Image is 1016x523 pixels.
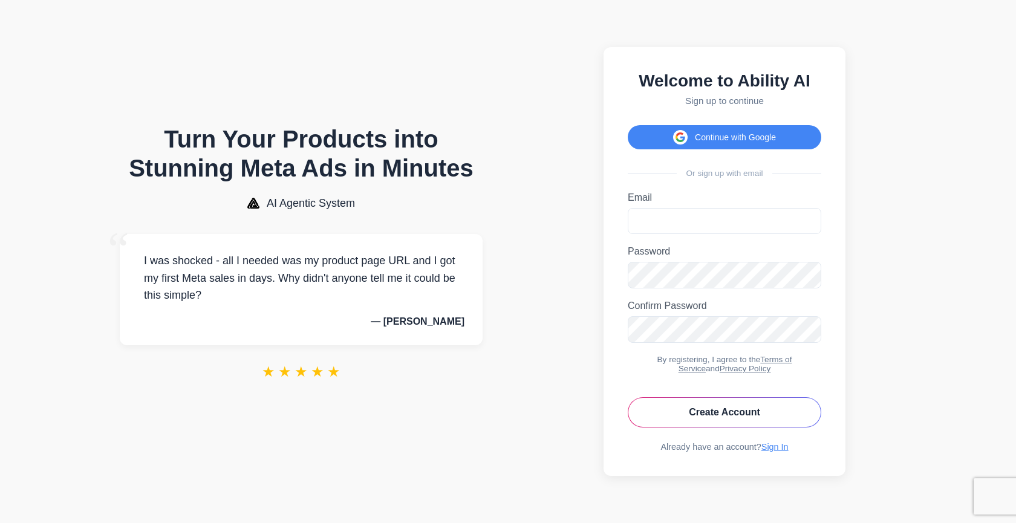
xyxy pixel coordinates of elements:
button: Create Account [628,397,821,427]
span: ★ [311,363,324,380]
label: Email [628,192,821,203]
div: By registering, I agree to the and [628,355,821,373]
p: Sign up to continue [628,96,821,106]
span: ★ [295,363,308,380]
h1: Turn Your Products into Stunning Meta Ads in Minutes [120,125,483,183]
span: ★ [278,363,291,380]
button: Continue with Google [628,125,821,149]
span: “ [108,222,129,277]
span: AI Agentic System [267,197,355,210]
p: I was shocked - all I needed was my product page URL and I got my first Meta sales in days. Why d... [138,252,464,304]
p: — [PERSON_NAME] [138,316,464,327]
a: Sign In [761,442,789,452]
h2: Welcome to Ability AI [628,71,821,91]
img: AI Agentic System Logo [247,198,259,209]
a: Privacy Policy [720,364,771,373]
span: ★ [327,363,340,380]
a: Terms of Service [679,355,792,373]
div: Already have an account? [628,442,821,452]
div: Or sign up with email [628,169,821,178]
span: ★ [262,363,275,380]
label: Confirm Password [628,300,821,311]
label: Password [628,246,821,257]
